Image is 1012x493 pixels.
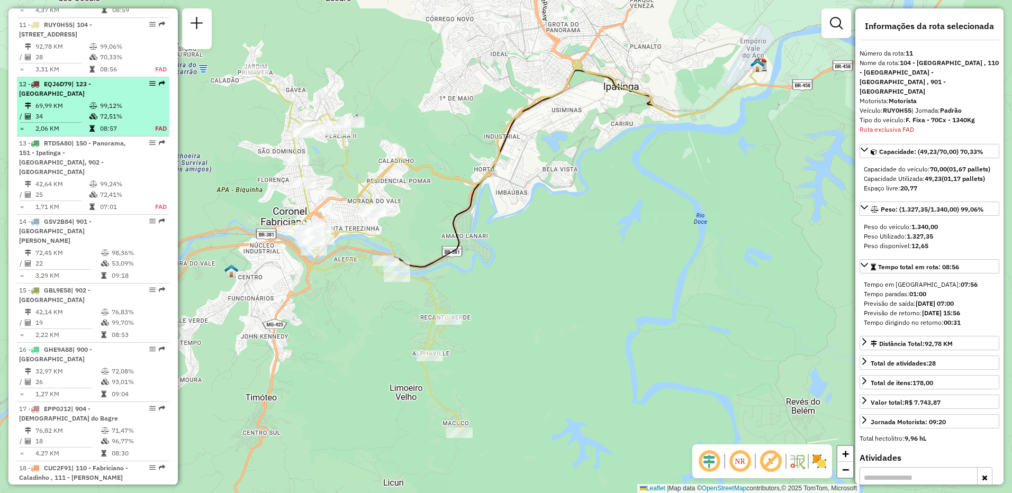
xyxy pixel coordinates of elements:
[879,148,983,156] span: Capacidade: (49,23/70,00) 70,33%
[925,175,942,182] strong: 49,23
[101,260,109,267] i: % de utilização da cubagem
[143,123,167,134] td: FAD
[35,41,89,52] td: 92,78 KM
[871,359,936,367] span: Total de atividades:
[19,448,24,459] td: =
[19,345,92,363] span: 16 -
[25,427,31,434] i: Distância Total
[19,317,24,328] td: /
[864,308,995,318] div: Previsão de retorno:
[864,241,995,251] div: Peso disponível:
[111,317,165,328] td: 99,70%
[100,41,143,52] td: 99,06%
[25,319,31,326] i: Total de Atividades
[860,453,999,463] h4: Atividades
[860,59,999,95] strong: 104 - [GEOGRAPHIC_DATA] , 110 - [GEOGRAPHIC_DATA] - [GEOGRAPHIC_DATA] , 901 - [GEOGRAPHIC_DATA]
[35,317,101,328] td: 19
[826,13,847,34] a: Exibir filtros
[905,398,941,406] strong: R$ 7.743,87
[864,289,995,299] div: Tempo paradas:
[19,123,24,134] td: =
[19,436,24,446] td: /
[89,191,97,198] i: % de utilização da cubagem
[860,336,999,350] a: Distância Total:92,78 KM
[758,449,783,474] span: Exibir rótulo
[35,436,101,446] td: 18
[44,139,71,147] span: RTD5A80
[906,116,975,124] strong: F. Fixa - 70Cx - 1340Kg
[864,232,995,241] div: Peso Utilizado:
[19,5,24,15] td: =
[44,80,71,88] span: EQJ6D79
[159,346,165,352] em: Rota exportada
[947,165,990,173] strong: (01,67 pallets)
[19,389,24,399] td: =
[101,272,106,279] i: Tempo total em rota
[19,202,24,212] td: =
[111,389,165,399] td: 09:04
[19,139,126,176] span: | 150 - Panorama, 151 - Ipatinga - [GEOGRAPHIC_DATA], 902 - [GEOGRAPHIC_DATA]
[100,101,143,111] td: 99,12%
[35,448,101,459] td: 4,27 KM
[25,379,31,385] i: Total de Atividades
[811,453,828,470] img: Exibir/Ocultar setores
[35,5,101,15] td: 4,37 KM
[44,345,73,353] span: GHE9A88
[35,189,89,200] td: 25
[159,80,165,87] em: Rota exportada
[44,286,71,294] span: GBL9E58
[922,309,960,317] strong: [DATE] 15:56
[35,258,101,269] td: 22
[19,189,24,200] td: /
[860,276,999,332] div: Tempo total em rota: 08:56
[907,232,933,240] strong: 1.327,35
[889,97,917,105] strong: Motorista
[159,287,165,293] em: Rota exportada
[860,21,999,31] h4: Informações da rota selecionada
[860,160,999,197] div: Capacidade: (49,23/70,00) 70,33%
[19,286,91,304] span: 15 -
[35,101,89,111] td: 69,99 KM
[101,319,109,326] i: % de utilização da cubagem
[942,175,985,182] strong: (01,17 pallets)
[111,448,165,459] td: 08:30
[667,485,668,492] span: |
[871,339,953,349] div: Distância Total:
[35,248,101,258] td: 72,45 KM
[149,80,156,87] em: Opções
[19,464,128,481] span: | 110 - Fabriciano - Caladinho , 111 - [PERSON_NAME]
[25,191,31,198] i: Total de Atividades
[89,181,97,187] i: % de utilização do peso
[864,165,995,174] div: Capacidade do veículo:
[89,125,95,132] i: Tempo total em rota
[864,184,995,193] div: Espaço livre:
[19,21,92,38] span: | 104 - [STREET_ADDRESS]
[35,307,101,317] td: 42,14 KM
[25,438,31,444] i: Total de Atividades
[111,248,165,258] td: 98,36%
[19,21,92,38] span: 11 -
[25,113,31,120] i: Total de Atividades
[878,263,959,271] span: Tempo total em rota: 08:56
[697,449,722,474] span: Ocultar deslocamento
[101,309,109,315] i: % de utilização do peso
[860,115,999,125] div: Tipo do veículo:
[842,447,849,460] span: +
[149,464,156,471] em: Opções
[837,462,853,478] a: Zoom out
[111,366,165,377] td: 72,08%
[101,450,106,457] i: Tempo total em rota
[860,96,999,106] div: Motorista:
[860,395,999,409] a: Valor total:R$ 7.743,87
[25,181,31,187] i: Distância Total
[860,202,999,216] a: Peso: (1.327,35/1.340,00) 99,06%
[909,290,926,298] strong: 01:00
[19,405,118,422] span: | 904 - [DEMOGRAPHIC_DATA] do Bagre
[906,49,913,57] strong: 11
[159,218,165,224] em: Rota exportada
[44,405,71,413] span: EPP0J12
[101,332,106,338] i: Tempo total em rota
[930,165,947,173] strong: 70,00
[35,52,89,62] td: 28
[871,378,933,388] div: Total de itens:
